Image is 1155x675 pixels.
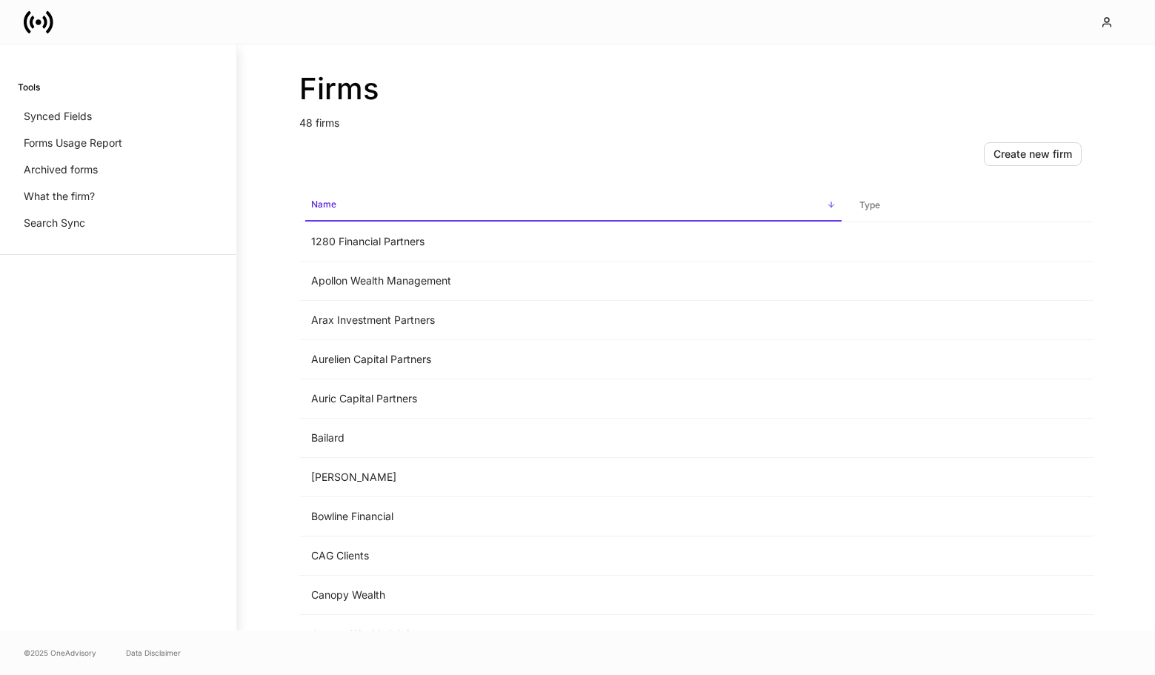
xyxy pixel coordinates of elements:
[299,379,848,419] td: Auric Capital Partners
[993,147,1072,162] div: Create new firm
[299,536,848,576] td: CAG Clients
[18,130,219,156] a: Forms Usage Report
[24,162,98,177] p: Archived forms
[853,190,1088,221] span: Type
[299,107,1094,130] p: 48 firms
[24,136,122,150] p: Forms Usage Report
[299,301,848,340] td: Arax Investment Partners
[24,189,95,204] p: What the firm?
[299,340,848,379] td: Aurelien Capital Partners
[126,647,181,659] a: Data Disclaimer
[299,262,848,301] td: Apollon Wealth Management
[18,156,219,183] a: Archived forms
[24,216,85,230] p: Search Sync
[299,71,1094,107] h2: Firms
[859,198,880,212] h6: Type
[18,103,219,130] a: Synced Fields
[24,109,92,124] p: Synced Fields
[299,458,848,497] td: [PERSON_NAME]
[299,222,848,262] td: 1280 Financial Partners
[18,183,219,210] a: What the firm?
[18,210,219,236] a: Search Sync
[311,197,336,211] h6: Name
[299,419,848,458] td: Bailard
[299,615,848,654] td: Canvas Wealth Advisors
[299,576,848,615] td: Canopy Wealth
[305,190,842,222] span: Name
[24,647,96,659] span: © 2025 OneAdvisory
[18,80,40,94] h6: Tools
[299,497,848,536] td: Bowline Financial
[984,142,1082,166] button: Create new firm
